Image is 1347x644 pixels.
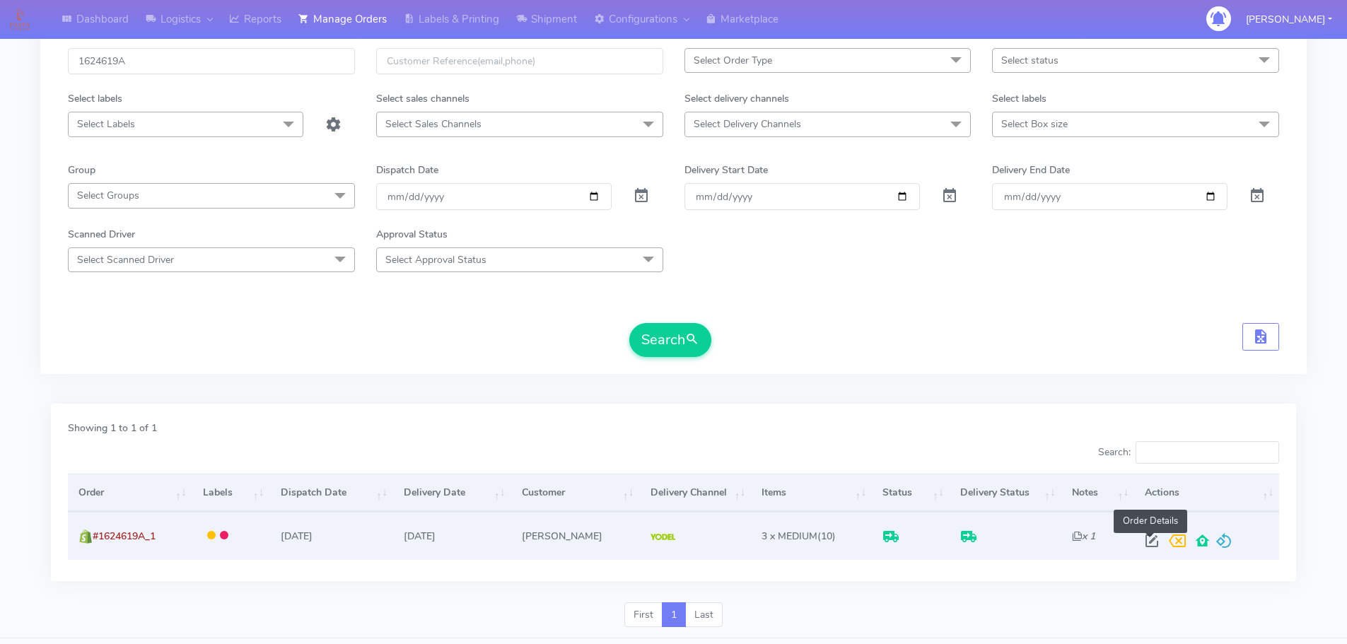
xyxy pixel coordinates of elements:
[270,474,393,512] th: Dispatch Date: activate to sort column ascending
[376,91,470,106] label: Select sales channels
[1235,5,1343,34] button: [PERSON_NAME]
[511,512,639,559] td: [PERSON_NAME]
[1136,441,1279,464] input: Search:
[68,474,192,512] th: Order: activate to sort column ascending
[1072,529,1095,543] i: x 1
[872,474,950,512] th: Status: activate to sort column ascending
[511,474,639,512] th: Customer: activate to sort column ascending
[992,91,1046,106] label: Select labels
[270,512,393,559] td: [DATE]
[68,227,135,242] label: Scanned Driver
[68,91,122,106] label: Select labels
[68,48,355,74] input: Order Id
[385,253,486,267] span: Select Approval Status
[68,421,157,435] label: Showing 1 to 1 of 1
[376,227,448,242] label: Approval Status
[393,474,511,512] th: Delivery Date: activate to sort column ascending
[393,512,511,559] td: [DATE]
[639,474,751,512] th: Delivery Channel: activate to sort column ascending
[684,91,789,106] label: Select delivery channels
[77,117,135,131] span: Select Labels
[992,163,1070,177] label: Delivery End Date
[77,189,139,202] span: Select Groups
[376,163,438,177] label: Dispatch Date
[651,534,675,541] img: Yodel
[694,54,772,67] span: Select Order Type
[1001,54,1059,67] span: Select status
[762,529,817,543] span: 3 x MEDIUM
[77,253,174,267] span: Select Scanned Driver
[385,117,482,131] span: Select Sales Channels
[762,529,836,543] span: (10)
[950,474,1061,512] th: Delivery Status: activate to sort column ascending
[93,529,156,543] span: #1624619A_1
[662,602,686,628] a: 1
[629,323,711,357] button: Search
[68,163,95,177] label: Group
[1001,117,1068,131] span: Select Box size
[1134,474,1279,512] th: Actions: activate to sort column ascending
[1098,441,1279,464] label: Search:
[78,529,93,544] img: shopify.png
[376,48,663,74] input: Customer Reference(email,phone)
[192,474,270,512] th: Labels: activate to sort column ascending
[751,474,872,512] th: Items: activate to sort column ascending
[694,117,801,131] span: Select Delivery Channels
[1061,474,1135,512] th: Notes: activate to sort column ascending
[684,163,768,177] label: Delivery Start Date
